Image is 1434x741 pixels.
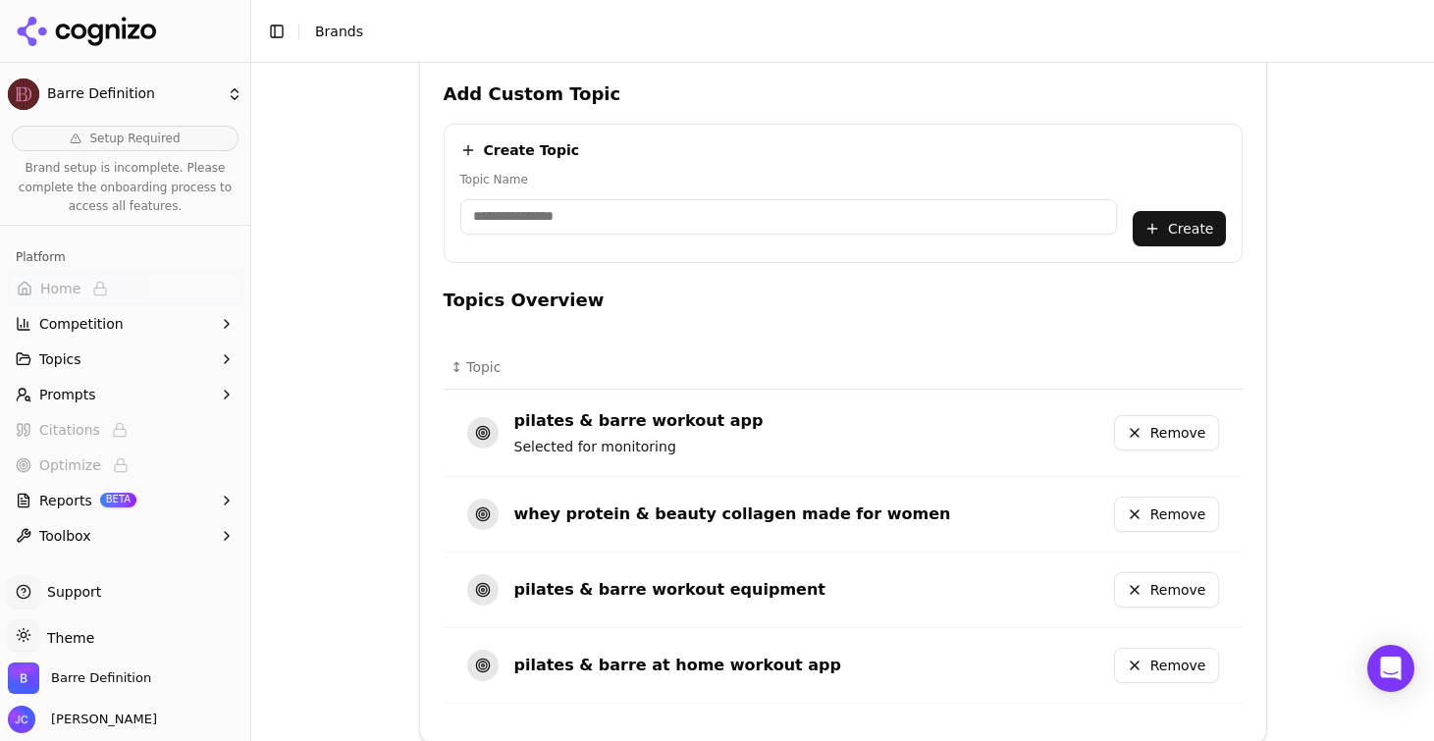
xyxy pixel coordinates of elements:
span: Optimize [39,455,101,475]
span: Setup Required [89,131,180,146]
span: Prompts [39,385,96,404]
button: Open organization switcher [8,662,151,694]
button: Remove [1114,648,1219,683]
span: Barre Definition [47,85,219,103]
span: Topics [39,349,81,369]
button: Prompts [8,379,242,410]
img: Barre Definition [8,79,39,110]
button: ReportsBETA [8,485,242,516]
img: Barre Definition [8,662,39,694]
th: Topic [444,345,967,390]
div: Data table [444,345,1243,704]
span: Brands [315,24,363,39]
div: ↕Topic [451,357,959,377]
span: Barre Definition [51,669,151,687]
span: Reports [39,491,92,510]
div: pilates & barre workout app [514,409,764,433]
button: Competition [8,308,242,340]
div: Platform [8,241,242,273]
h4: Create Topic [484,140,580,160]
span: Theme [39,630,94,646]
button: Open user button [8,706,157,733]
img: Josh Campbell [8,706,35,733]
span: Home [40,279,80,298]
span: Citations [39,420,100,440]
span: Toolbox [39,526,91,546]
button: Remove [1114,415,1219,450]
button: Remove [1114,497,1219,532]
span: [PERSON_NAME] [43,711,157,728]
div: pilates & barre workout equipment [514,578,825,602]
span: Competition [39,314,124,334]
nav: breadcrumb [315,22,1379,41]
h4: Add Custom Topic [444,80,1243,108]
button: Toolbox [8,520,242,552]
div: Selected for monitoring [514,437,764,456]
span: Support [39,582,101,602]
h4: Topics Overview [444,287,1243,314]
div: Open Intercom Messenger [1367,645,1414,692]
span: BETA [100,493,136,506]
button: Remove [1114,572,1219,608]
label: Topic Name [460,172,1117,187]
p: Brand setup is incomplete. Please complete the onboarding process to access all features. [12,159,239,217]
div: whey protein & beauty collagen made for women [514,503,951,526]
button: Create [1133,211,1226,246]
button: Topics [8,344,242,375]
span: Topic [466,357,501,377]
div: pilates & barre at home workout app [514,654,841,677]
